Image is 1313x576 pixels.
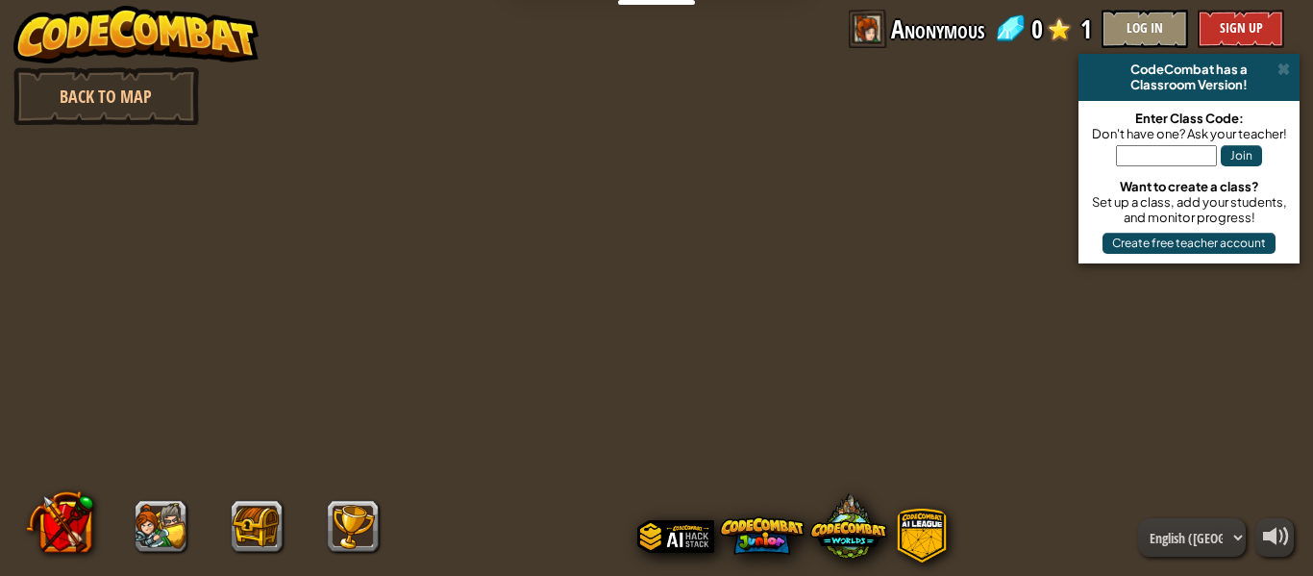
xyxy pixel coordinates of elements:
span: Anonymous [891,10,984,48]
a: Back to Map [13,67,199,125]
button: Join [1221,145,1262,166]
div: Classroom Version! [1086,77,1292,92]
div: CodeCombat has a [1086,62,1292,77]
img: CodeCombat - Learn how to code by playing a game [13,6,260,63]
div: Don't have one? Ask your teacher! [1088,126,1290,141]
span: 1 [1080,10,1092,48]
button: Log In [1102,10,1188,48]
select: Languages [1138,518,1246,557]
button: Create free teacher account [1102,233,1276,254]
div: Enter Class Code: [1088,111,1290,126]
div: Want to create a class? [1088,179,1290,194]
button: Sign Up [1198,10,1284,48]
div: Set up a class, add your students, and monitor progress! [1088,194,1290,225]
span: 0 [1031,10,1043,48]
button: Adjust volume [1255,518,1294,557]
